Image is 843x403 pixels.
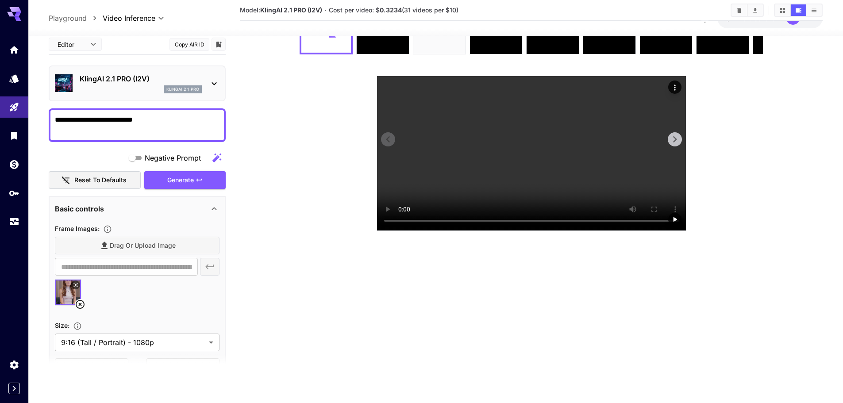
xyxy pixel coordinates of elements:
span: $14.40 [726,15,748,22]
button: Clear videos [731,4,747,16]
p: KlingAI 2.1 PRO (I2V) [80,73,202,84]
button: Upload frame images. [100,225,115,234]
button: Show videos in list view [806,4,822,16]
div: Playground [9,99,19,110]
div: KlingAI 2.1 PRO (I2V)klingai_2_1_pro [55,70,219,97]
span: Negative Prompt [145,153,201,163]
div: API Keys [9,188,19,199]
div: Basic controls [55,198,219,219]
div: Usage [9,216,19,227]
button: Generate [144,171,226,189]
a: Playground [49,13,87,23]
div: Models [9,70,19,81]
span: Model: [240,6,322,14]
span: Size : [55,322,69,329]
button: Download All [747,4,763,16]
p: klingai_2_1_pro [166,86,199,92]
b: 0.3234 [380,6,402,14]
span: credits left [748,15,779,22]
span: Video Inference [103,13,155,23]
button: Show videos in grid view [775,4,790,16]
div: Settings [9,359,19,370]
div: Home [9,44,19,55]
button: Copy AIR ID [169,38,209,50]
p: · [324,5,327,15]
button: Reset to defaults [49,171,141,189]
p: Basic controls [55,203,104,214]
button: Expand sidebar [8,383,20,394]
div: Show videos in grid viewShow videos in video viewShow videos in list view [774,4,823,17]
nav: breadcrumb [49,13,103,23]
span: Generate [167,174,194,185]
button: Add to library [215,39,223,50]
div: Library [9,130,19,141]
span: Frame Images : [55,225,100,232]
b: KlingAI 2.1 PRO (I2V) [260,6,322,14]
div: Play video [668,213,681,226]
span: Cost per video: $ (31 videos per $10) [329,6,458,14]
span: Editor [58,40,85,49]
span: 9:16 (Tall / Portrait) - 1080p [61,337,205,348]
div: Wallet [9,159,19,170]
button: Show videos in video view [791,4,806,16]
div: Actions [668,81,681,94]
button: Adjust the dimensions of the generated image by specifying its width and height in pixels, or sel... [69,322,85,330]
div: Clear videosDownload All [731,4,764,17]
